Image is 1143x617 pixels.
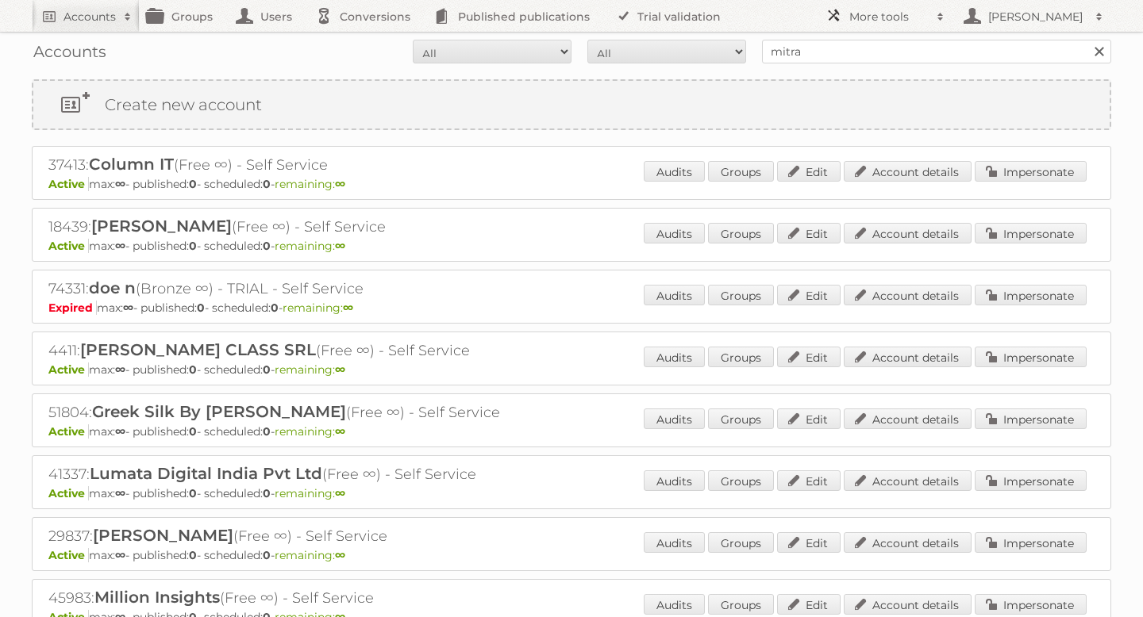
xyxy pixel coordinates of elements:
h2: Accounts [63,9,116,25]
span: Lumata Digital India Pvt Ltd [90,464,322,483]
a: Impersonate [975,470,1087,491]
a: Audits [644,347,705,367]
p: max: - published: - scheduled: - [48,424,1095,439]
a: Account details [844,285,972,305]
a: Groups [708,532,774,553]
a: Impersonate [975,594,1087,615]
strong: ∞ [123,301,133,315]
span: Column IT [89,155,174,174]
a: Groups [708,408,774,429]
strong: ∞ [335,177,345,191]
h2: 18439: (Free ∞) - Self Service [48,217,604,237]
a: Edit [777,532,841,553]
strong: 0 [263,424,271,439]
a: Impersonate [975,347,1087,367]
strong: ∞ [335,486,345,500]
span: Active [48,486,89,500]
a: Edit [777,408,841,429]
strong: ∞ [115,177,125,191]
h2: 51804: (Free ∞) - Self Service [48,402,604,423]
strong: 0 [263,239,271,253]
h2: 45983: (Free ∞) - Self Service [48,588,604,608]
span: Active [48,362,89,377]
strong: ∞ [335,548,345,562]
strong: 0 [263,362,271,377]
a: Groups [708,223,774,243]
a: Audits [644,161,705,182]
span: Active [48,424,89,439]
strong: ∞ [115,239,125,253]
span: Greek Silk By [PERSON_NAME] [92,402,346,421]
span: remaining: [275,548,345,562]
span: [PERSON_NAME] [93,526,233,545]
span: Expired [48,301,97,315]
strong: 0 [189,424,197,439]
h2: More tools [849,9,929,25]
span: Active [48,548,89,562]
a: Edit [777,594,841,615]
strong: ∞ [115,486,125,500]
a: Account details [844,347,972,367]
a: Edit [777,470,841,491]
strong: ∞ [335,239,345,253]
strong: 0 [189,362,197,377]
span: remaining: [275,177,345,191]
span: remaining: [275,362,345,377]
a: Account details [844,161,972,182]
span: remaining: [283,301,353,315]
a: Groups [708,470,774,491]
strong: 0 [263,177,271,191]
a: Audits [644,594,705,615]
a: Edit [777,161,841,182]
strong: 0 [263,548,271,562]
a: Groups [708,347,774,367]
a: Account details [844,470,972,491]
strong: ∞ [335,362,345,377]
a: Audits [644,408,705,429]
span: Million Insights [94,588,220,607]
a: Impersonate [975,161,1087,182]
span: remaining: [275,239,345,253]
a: Create new account [33,81,1110,128]
h2: 37413: (Free ∞) - Self Service [48,155,604,175]
strong: 0 [189,486,197,500]
strong: 0 [197,301,205,315]
a: Edit [777,285,841,305]
a: Impersonate [975,285,1087,305]
a: Edit [777,347,841,367]
h2: 74331: (Bronze ∞) - TRIAL - Self Service [48,278,604,299]
a: Audits [644,223,705,243]
span: doe n [89,278,136,297]
p: max: - published: - scheduled: - [48,239,1095,253]
h2: [PERSON_NAME] [984,9,1087,25]
span: [PERSON_NAME] [91,217,232,236]
a: Account details [844,594,972,615]
strong: ∞ [115,424,125,439]
p: max: - published: - scheduled: - [48,177,1095,191]
a: Groups [708,594,774,615]
span: remaining: [275,424,345,439]
strong: 0 [189,548,197,562]
a: Account details [844,408,972,429]
p: max: - published: - scheduled: - [48,486,1095,500]
a: Groups [708,285,774,305]
p: max: - published: - scheduled: - [48,301,1095,315]
a: Impersonate [975,532,1087,553]
strong: ∞ [343,301,353,315]
h2: 41337: (Free ∞) - Self Service [48,464,604,485]
strong: ∞ [115,362,125,377]
a: Audits [644,532,705,553]
a: Account details [844,532,972,553]
a: Account details [844,223,972,243]
h2: 29837: (Free ∞) - Self Service [48,526,604,546]
strong: 0 [189,177,197,191]
strong: 0 [271,301,279,315]
a: Edit [777,223,841,243]
a: Impersonate [975,223,1087,243]
a: Audits [644,470,705,491]
p: max: - published: - scheduled: - [48,548,1095,562]
span: remaining: [275,486,345,500]
h2: 4411: (Free ∞) - Self Service [48,340,604,361]
p: max: - published: - scheduled: - [48,362,1095,377]
a: Groups [708,161,774,182]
